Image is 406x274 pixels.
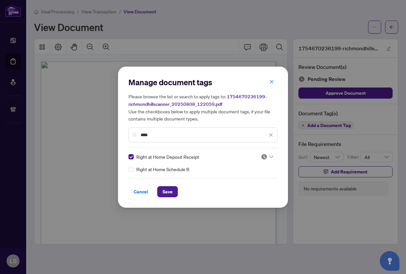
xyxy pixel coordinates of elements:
[157,186,178,197] button: Save
[162,186,173,197] span: Save
[136,166,189,173] span: Right at Home Schedule B
[269,133,273,137] span: close
[134,186,148,197] span: Cancel
[261,153,273,160] span: Pending Review
[128,93,278,122] h5: Please browse the list or search to apply tags to: Use the checkboxes below to apply multiple doc...
[136,153,199,160] span: Right at Home Deposit Receipt
[128,94,267,107] span: 1754670236199-richmondhillscanner_20250808_122059.pdf
[128,186,153,197] button: Cancel
[380,251,399,271] button: Open asap
[128,77,278,88] h2: Manage document tags
[269,79,274,84] span: close
[261,153,267,160] img: status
